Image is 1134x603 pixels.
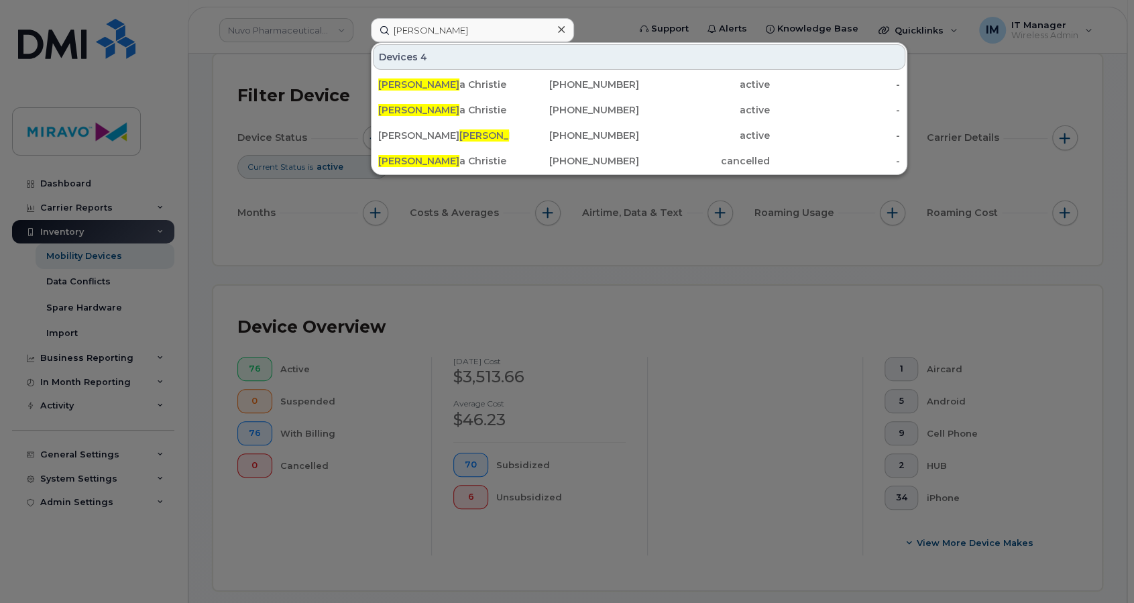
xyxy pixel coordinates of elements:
div: a Christie [378,78,509,91]
a: [PERSON_NAME]a Christie iPad[PHONE_NUMBER]active- [373,98,905,122]
div: - [770,78,901,91]
div: [PHONE_NUMBER] [509,103,640,117]
a: [PERSON_NAME]a Christie[PHONE_NUMBER]cancelled- [373,149,905,173]
span: [PERSON_NAME] [459,129,541,142]
input: Find something... [371,18,574,42]
span: [PERSON_NAME] [378,155,459,167]
div: a Christie [378,154,509,168]
div: Devices [373,44,905,70]
div: - [770,103,901,117]
div: [PHONE_NUMBER] [509,154,640,168]
div: a Christie iPad [378,103,509,117]
div: active [639,103,770,117]
span: 4 [420,50,427,64]
div: [PERSON_NAME] [PERSON_NAME] iPad [378,129,509,142]
div: [PHONE_NUMBER] [509,129,640,142]
span: [PERSON_NAME] [378,104,459,116]
span: [PERSON_NAME] [378,78,459,91]
div: active [639,129,770,142]
a: [PERSON_NAME]a Christie[PHONE_NUMBER]active- [373,72,905,97]
div: - [770,129,901,142]
div: - [770,154,901,168]
a: [PERSON_NAME][PERSON_NAME][PERSON_NAME] iPad[PHONE_NUMBER]active- [373,123,905,148]
div: [PHONE_NUMBER] [509,78,640,91]
div: active [639,78,770,91]
div: cancelled [639,154,770,168]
